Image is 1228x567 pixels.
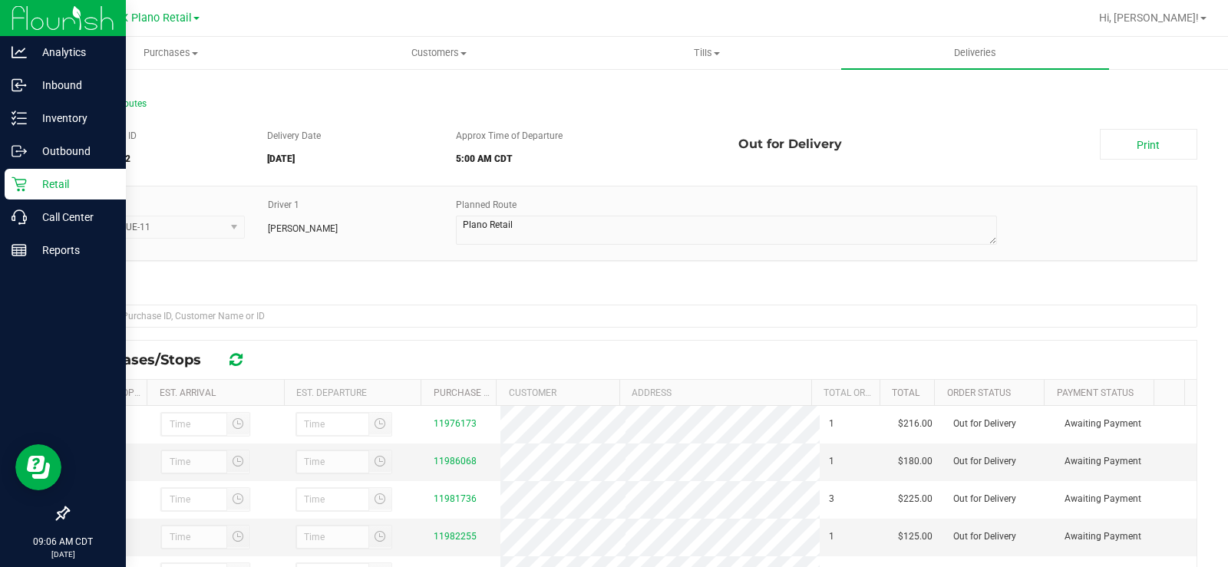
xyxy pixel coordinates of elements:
[1065,492,1141,506] span: Awaiting Payment
[573,37,840,69] a: Tills
[1065,529,1141,544] span: Awaiting Payment
[268,198,299,212] label: Driver 1
[12,176,27,192] inline-svg: Retail
[953,417,1016,431] span: Out for Delivery
[27,76,119,94] p: Inbound
[829,529,834,544] span: 1
[68,305,1197,328] input: Search Purchase ID, Customer Name or ID
[738,129,842,160] span: Out for Delivery
[434,456,477,466] a: 11986068
[160,387,216,398] a: Est. Arrival
[1100,129,1197,160] a: Print Manifest
[12,143,27,159] inline-svg: Outbound
[953,454,1016,469] span: Out for Delivery
[267,154,432,164] h5: [DATE]
[898,529,933,544] span: $125.00
[27,241,119,259] p: Reports
[1065,417,1141,431] span: Awaiting Payment
[27,175,119,193] p: Retail
[1065,454,1141,469] span: Awaiting Payment
[456,154,715,164] h5: 5:00 AM CDT
[829,454,834,469] span: 1
[38,46,304,60] span: Purchases
[27,142,119,160] p: Outbound
[12,209,27,225] inline-svg: Call Center
[619,380,811,406] th: Address
[953,529,1016,544] span: Out for Delivery
[496,380,619,406] th: Customer
[811,380,880,406] th: Total Order Lines
[305,37,573,69] a: Customers
[892,387,919,398] a: Total
[7,535,119,549] p: 09:06 AM CDT
[268,222,338,236] span: [PERSON_NAME]
[829,417,834,431] span: 1
[1099,12,1199,24] span: Hi, [PERSON_NAME]!
[305,46,572,60] span: Customers
[1057,387,1134,398] a: Payment Status
[267,129,321,143] label: Delivery Date
[898,417,933,431] span: $216.00
[434,387,492,398] a: Purchase ID
[898,454,933,469] span: $180.00
[829,492,834,506] span: 3
[434,418,477,429] a: 11976173
[12,242,27,258] inline-svg: Reports
[933,46,1017,60] span: Deliveries
[456,198,517,212] label: Planned Route
[284,380,421,406] th: Est. Departure
[434,493,477,504] a: 11981736
[434,531,477,542] a: 11982255
[841,37,1109,69] a: Deliveries
[456,129,563,143] label: Approx Time of Departure
[953,492,1016,506] span: Out for Delivery
[27,109,119,127] p: Inventory
[80,351,216,368] span: Purchases/Stops
[27,208,119,226] p: Call Center
[111,387,142,398] a: Stop #
[898,492,933,506] span: $225.00
[12,77,27,93] inline-svg: Inbound
[12,110,27,126] inline-svg: Inventory
[12,45,27,60] inline-svg: Analytics
[573,46,840,60] span: Tills
[947,387,1011,398] a: Order Status
[7,549,119,560] p: [DATE]
[114,12,192,25] span: TX Plano Retail
[15,444,61,490] iframe: Resource center
[37,37,305,69] a: Purchases
[27,43,119,61] p: Analytics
